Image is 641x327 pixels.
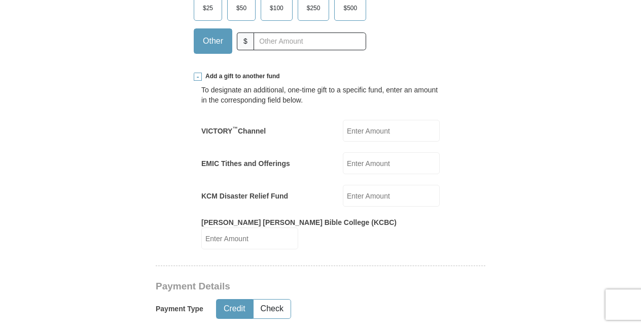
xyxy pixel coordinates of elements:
span: $25 [198,1,218,16]
span: $500 [338,1,362,16]
h3: Payment Details [156,281,414,292]
input: Enter Amount [201,227,298,249]
label: [PERSON_NAME] [PERSON_NAME] Bible College (KCBC) [201,217,397,227]
button: Check [254,300,291,318]
span: $ [237,32,254,50]
sup: ™ [232,125,238,132]
input: Other Amount [254,32,366,50]
input: Enter Amount [343,152,440,174]
span: Other [198,34,228,49]
label: EMIC Tithes and Offerings [201,158,290,169]
span: Add a gift to another fund [202,72,280,81]
h5: Payment Type [156,305,203,313]
label: VICTORY Channel [201,126,266,136]
button: Credit [217,300,253,318]
label: KCM Disaster Relief Fund [201,191,288,201]
div: To designate an additional, one-time gift to a specific fund, enter an amount in the correspondin... [201,85,440,105]
span: $100 [265,1,289,16]
span: $50 [231,1,252,16]
input: Enter Amount [343,120,440,142]
span: $250 [302,1,326,16]
input: Enter Amount [343,185,440,207]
